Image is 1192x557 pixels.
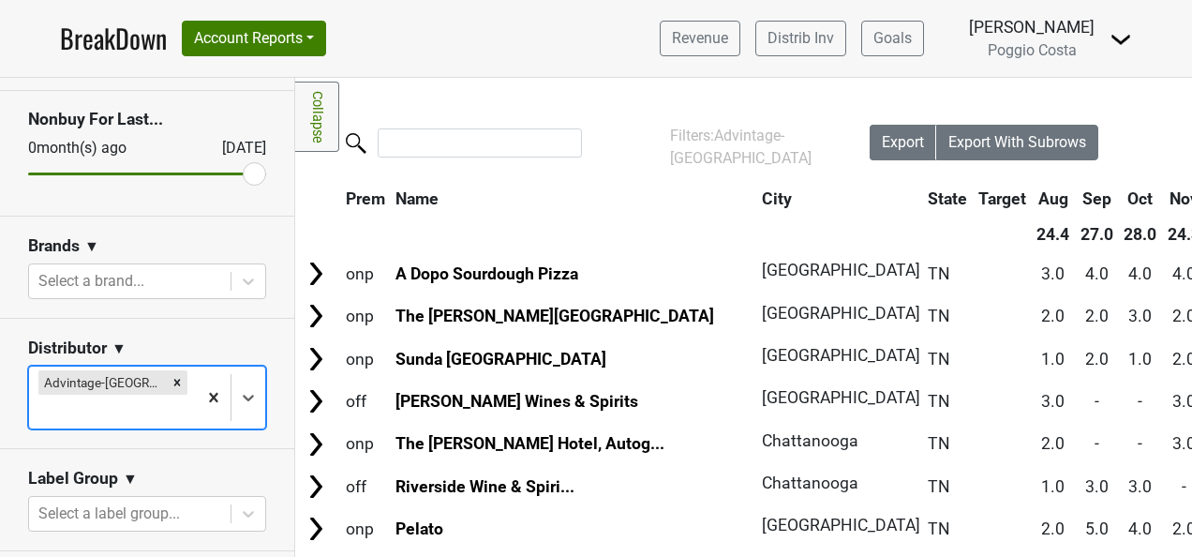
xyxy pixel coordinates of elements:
[762,388,920,407] span: [GEOGRAPHIC_DATA]
[1120,218,1162,251] th: 28.0
[928,264,950,283] span: TN
[182,21,326,56] button: Account Reports
[1128,307,1152,325] span: 3.0
[297,182,339,216] th: &nbsp;: activate to sort column ascending
[1128,350,1152,369] span: 1.0
[1041,307,1065,325] span: 2.0
[1138,392,1142,411] span: -
[302,473,330,501] img: Arrow right
[60,19,167,58] a: BreakDown
[167,370,187,395] div: Remove Advintage-TN
[395,350,606,369] a: Sunda [GEOGRAPHIC_DATA]
[670,127,812,167] span: Advintage-[GEOGRAPHIC_DATA]
[28,137,177,159] div: 0 month(s) ago
[936,125,1098,160] button: Export With Subrows
[341,182,390,216] th: Prem: activate to sort column ascending
[302,302,330,330] img: Arrow right
[1041,264,1065,283] span: 3.0
[1085,264,1109,283] span: 4.0
[341,253,390,294] td: onp
[762,431,858,450] span: Chattanooga
[28,469,118,489] h3: Label Group
[1110,28,1132,51] img: Dropdown Menu
[112,338,127,360] span: ▼
[762,261,920,279] span: [GEOGRAPHIC_DATA]
[302,260,330,288] img: Arrow right
[969,15,1095,39] div: [PERSON_NAME]
[341,339,390,379] td: onp
[395,519,443,538] a: Pelato
[395,434,664,453] a: The [PERSON_NAME] Hotel, Autog...
[1041,392,1065,411] span: 3.0
[295,82,339,152] a: Collapse
[882,133,924,151] span: Export
[1095,434,1099,453] span: -
[1041,350,1065,369] span: 1.0
[123,468,138,490] span: ▼
[757,182,912,216] th: City: activate to sort column ascending
[1032,182,1074,216] th: Aug: activate to sort column ascending
[762,474,858,492] span: Chattanooga
[923,182,972,216] th: State: activate to sort column ascending
[1182,477,1186,496] span: -
[928,477,950,496] span: TN
[1138,434,1142,453] span: -
[1128,519,1152,538] span: 4.0
[1041,519,1065,538] span: 2.0
[1128,477,1152,496] span: 3.0
[395,307,714,325] a: The [PERSON_NAME][GEOGRAPHIC_DATA]
[1076,218,1118,251] th: 27.0
[395,264,578,283] a: A Dopo Sourdough Pizza
[670,125,817,170] div: Filters:
[28,236,80,256] h3: Brands
[978,189,1026,208] span: Target
[28,339,107,358] h3: Distributor
[395,189,439,208] span: Name
[346,189,385,208] span: Prem
[928,434,950,453] span: TN
[974,182,1031,216] th: Target: activate to sort column ascending
[84,235,99,258] span: ▼
[1085,307,1109,325] span: 2.0
[302,345,330,373] img: Arrow right
[928,350,950,369] span: TN
[1041,434,1065,453] span: 2.0
[1085,477,1109,496] span: 3.0
[928,392,950,411] span: TN
[762,516,920,534] span: [GEOGRAPHIC_DATA]
[988,41,1077,59] span: Poggio Costa
[1032,218,1074,251] th: 24.4
[948,133,1086,151] span: Export With Subrows
[395,477,574,496] a: Riverside Wine & Spiri...
[341,509,390,549] td: onp
[392,182,756,216] th: Name: activate to sort column ascending
[1120,182,1162,216] th: Oct: activate to sort column ascending
[928,307,950,325] span: TN
[1041,477,1065,496] span: 1.0
[660,21,740,56] a: Revenue
[1085,350,1109,369] span: 2.0
[341,424,390,464] td: onp
[1128,264,1152,283] span: 4.0
[1095,392,1099,411] span: -
[762,346,920,365] span: [GEOGRAPHIC_DATA]
[302,387,330,415] img: Arrow right
[870,125,937,160] button: Export
[395,392,638,411] a: [PERSON_NAME] Wines & Spirits
[28,110,266,129] h3: Nonbuy For Last...
[928,519,950,538] span: TN
[1085,519,1109,538] span: 5.0
[861,21,924,56] a: Goals
[762,304,920,323] span: [GEOGRAPHIC_DATA]
[38,370,167,395] div: Advintage-[GEOGRAPHIC_DATA]
[341,381,390,421] td: off
[205,137,266,159] div: [DATE]
[1076,182,1118,216] th: Sep: activate to sort column ascending
[341,296,390,337] td: onp
[341,466,390,506] td: off
[302,515,330,543] img: Arrow right
[755,21,846,56] a: Distrib Inv
[302,430,330,459] img: Arrow right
